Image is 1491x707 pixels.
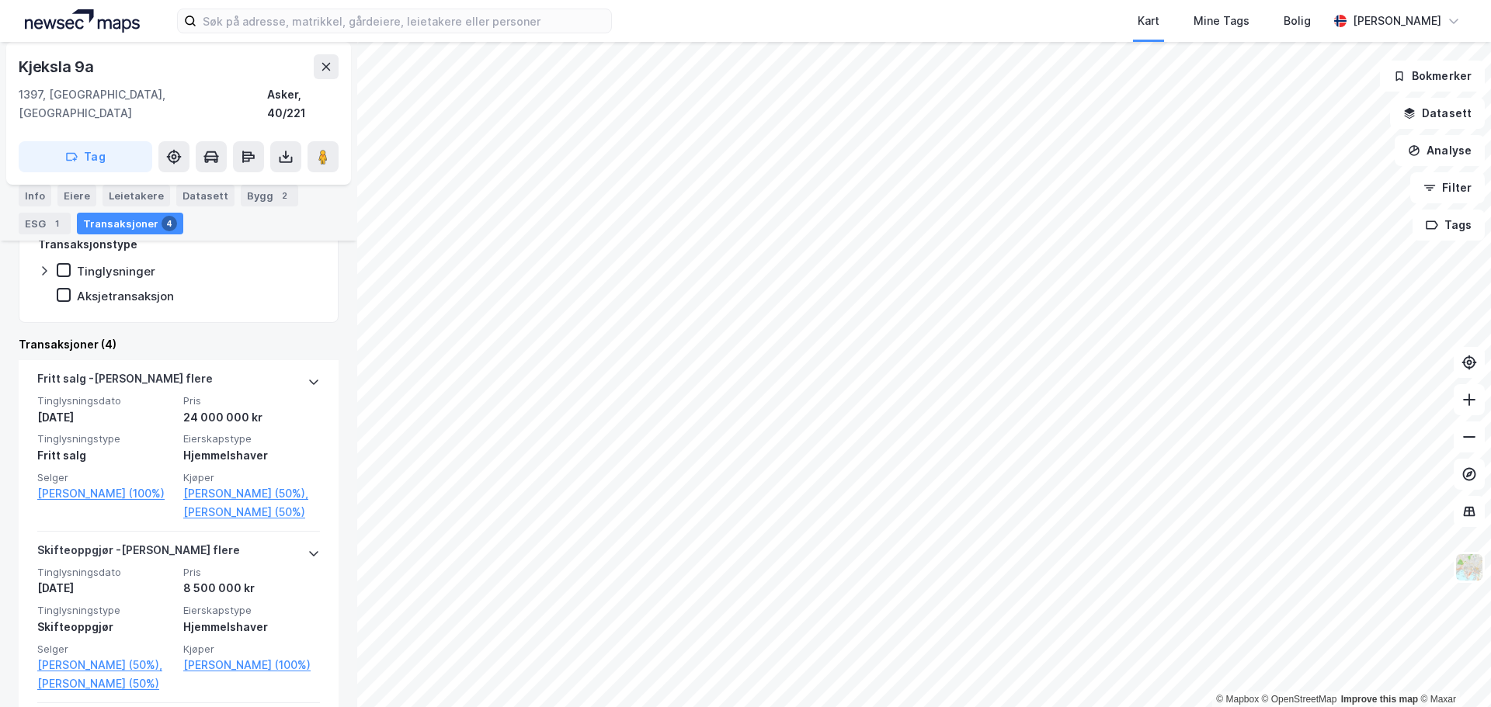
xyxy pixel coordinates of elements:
a: [PERSON_NAME] (100%) [183,656,320,674]
a: Mapbox [1216,694,1259,705]
div: Transaksjoner (4) [19,335,339,354]
div: Transaksjoner [77,213,183,234]
div: [DATE] [37,579,174,598]
div: Skifteoppgjør - [PERSON_NAME] flere [37,541,240,566]
a: [PERSON_NAME] (50%) [37,674,174,693]
div: 1397, [GEOGRAPHIC_DATA], [GEOGRAPHIC_DATA] [19,85,267,123]
img: Z [1455,553,1484,582]
div: [DATE] [37,408,174,427]
a: [PERSON_NAME] (50%), [37,656,174,674]
span: Kjøper [183,471,320,484]
span: Kjøper [183,643,320,656]
a: [PERSON_NAME] (50%), [183,484,320,503]
div: Bygg [241,185,298,206]
img: logo.a4113a55bc3d86da70a041830d287a7e.svg [25,9,140,33]
div: 2 [276,188,292,203]
span: Pris [183,394,320,407]
span: Pris [183,566,320,579]
div: [PERSON_NAME] [1353,12,1441,30]
span: Tinglysningsdato [37,566,174,579]
div: Kart [1138,12,1159,30]
span: Tinglysningsdato [37,394,174,407]
a: Improve this map [1341,694,1418,705]
button: Tags [1413,210,1485,241]
button: Datasett [1390,98,1485,129]
div: Aksjetransaksjon [77,289,174,303]
div: ESG [19,213,71,234]
span: Eierskapstype [183,604,320,617]
div: Mine Tags [1194,12,1249,30]
div: Transaksjonstype [38,235,137,254]
iframe: Chat Widget [1413,632,1491,707]
div: Hjemmelshaver [183,618,320,636]
span: Selger [37,471,174,484]
div: 1 [49,216,64,231]
button: Filter [1410,172,1485,203]
button: Bokmerker [1380,61,1485,92]
input: Søk på adresse, matrikkel, gårdeiere, leietakere eller personer [196,9,611,33]
div: Info [19,185,51,206]
div: Fritt salg [37,446,174,465]
div: Kjeksla 9a [19,54,97,79]
span: Eierskapstype [183,432,320,445]
div: Hjemmelshaver [183,446,320,465]
div: 8 500 000 kr [183,579,320,598]
button: Tag [19,141,152,172]
button: Analyse [1395,135,1485,166]
div: Datasett [176,185,235,206]
span: Tinglysningstype [37,604,174,617]
span: Selger [37,643,174,656]
div: Leietakere [103,185,170,206]
div: Asker, 40/221 [267,85,339,123]
div: Eiere [57,185,96,206]
a: [PERSON_NAME] (100%) [37,484,174,503]
a: OpenStreetMap [1262,694,1337,705]
span: Tinglysningstype [37,432,174,445]
div: 24 000 000 kr [183,408,320,427]
div: Tinglysninger [77,264,155,279]
div: Bolig [1284,12,1311,30]
div: 4 [162,216,177,231]
div: Skifteoppgjør [37,618,174,636]
div: Fritt salg - [PERSON_NAME] flere [37,369,213,394]
a: [PERSON_NAME] (50%) [183,503,320,522]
